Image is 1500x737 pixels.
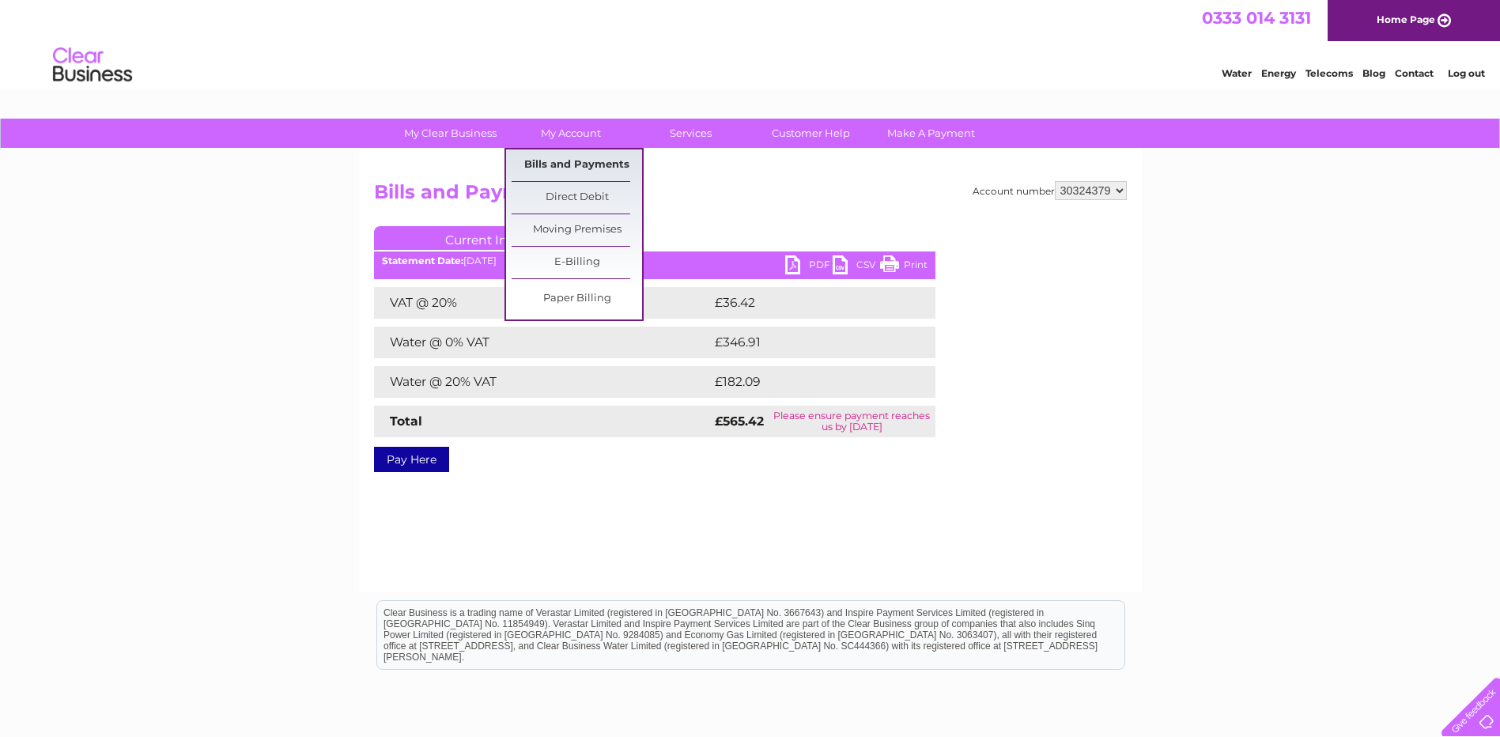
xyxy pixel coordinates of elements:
a: Print [880,255,928,278]
a: Bills and Payments [512,149,642,181]
a: Telecoms [1305,67,1353,79]
td: £36.42 [711,287,904,319]
a: Pay Here [374,447,449,472]
a: My Account [505,119,636,148]
div: Clear Business is a trading name of Verastar Limited (registered in [GEOGRAPHIC_DATA] No. 3667643... [377,9,1124,77]
a: Water [1222,67,1252,79]
a: Energy [1261,67,1296,79]
td: Water @ 0% VAT [374,327,711,358]
td: Please ensure payment reaches us by [DATE] [769,406,935,437]
a: Contact [1395,67,1434,79]
a: 0333 014 3131 [1202,8,1311,28]
strong: £565.42 [715,414,764,429]
a: Current Invoice [374,226,611,250]
strong: Total [390,414,422,429]
a: Blog [1362,67,1385,79]
a: Services [625,119,756,148]
h2: Bills and Payments [374,181,1127,211]
td: £182.09 [711,366,907,398]
a: E-Billing [512,247,642,278]
a: Moving Premises [512,214,642,246]
img: logo.png [52,41,133,89]
a: CSV [833,255,880,278]
a: PDF [785,255,833,278]
a: Customer Help [746,119,876,148]
a: Direct Debit [512,182,642,214]
a: Make A Payment [866,119,996,148]
a: Log out [1448,67,1485,79]
div: [DATE] [374,255,935,266]
a: Paper Billing [512,283,642,315]
div: Account number [973,181,1127,200]
td: VAT @ 20% [374,287,711,319]
td: Water @ 20% VAT [374,366,711,398]
td: £346.91 [711,327,907,358]
a: My Clear Business [385,119,516,148]
b: Statement Date: [382,255,463,266]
